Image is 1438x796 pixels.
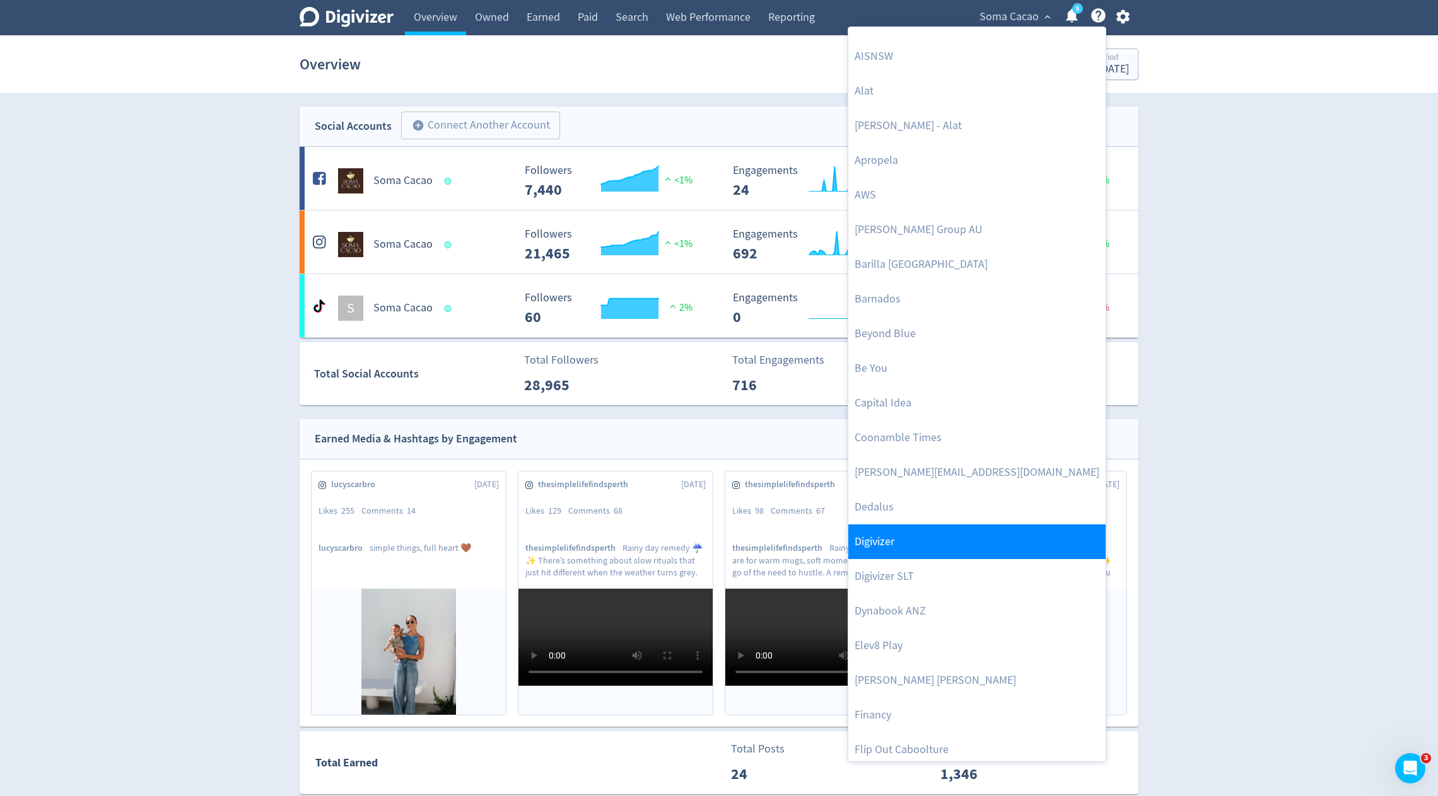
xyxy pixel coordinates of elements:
[848,178,1106,212] a: AWS
[848,698,1106,732] a: Financy
[848,524,1106,559] a: Digivizer
[848,594,1106,628] a: Dynabook ANZ
[848,212,1106,247] a: [PERSON_NAME] Group AU
[848,143,1106,178] a: Apropela
[848,108,1106,143] a: [PERSON_NAME] - Alat
[848,559,1106,594] a: Digivizer SLT
[848,247,1106,282] a: Barilla [GEOGRAPHIC_DATA]
[1421,753,1431,763] span: 3
[848,732,1106,767] a: Flip Out Caboolture
[848,490,1106,524] a: Dedalus
[848,74,1106,108] a: Alat
[848,663,1106,698] a: [PERSON_NAME] [PERSON_NAME]
[848,39,1106,74] a: AISNSW
[848,351,1106,386] a: Be You
[848,386,1106,420] a: Capital Idea
[848,282,1106,316] a: Barnados
[848,455,1106,490] a: [PERSON_NAME][EMAIL_ADDRESS][DOMAIN_NAME]
[1395,753,1425,783] iframe: Intercom live chat
[848,628,1106,663] a: Elev8 Play
[848,316,1106,351] a: Beyond Blue
[848,420,1106,455] a: Coonamble Times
